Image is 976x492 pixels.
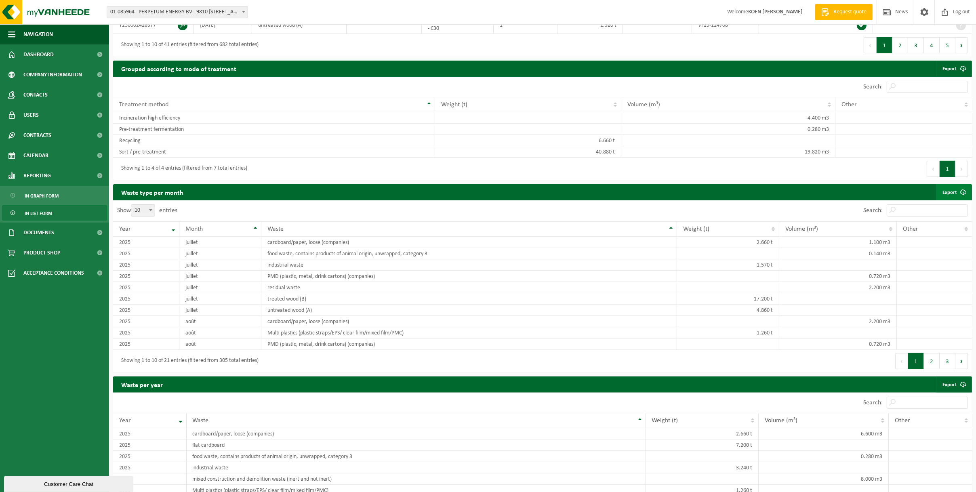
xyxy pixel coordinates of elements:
[435,146,621,158] td: 40.880 t
[113,16,194,34] td: T250002428377
[117,38,259,53] div: Showing 1 to 10 of 41 entries (filtered from 682 total entries)
[187,428,646,439] td: cardboard/paper, loose (companies)
[113,248,179,259] td: 2025
[113,451,187,462] td: 2025
[267,226,284,232] span: Waste
[117,207,177,214] label: Show entries
[557,16,623,34] td: 1.320 t
[765,417,797,424] span: Volume (m³)
[621,112,835,124] td: 4.400 m3
[179,316,261,327] td: août
[435,135,621,146] td: 6.660 t
[936,184,971,200] a: Export
[677,293,779,305] td: 17.200 t
[179,248,261,259] td: juillet
[23,166,51,186] span: Reporting
[113,305,179,316] td: 2025
[903,226,918,232] span: Other
[261,237,677,248] td: cardboard/paper, loose (companies)
[924,37,940,53] button: 4
[863,400,883,406] label: Search:
[23,263,84,283] span: Acceptance conditions
[955,353,968,369] button: Next
[179,259,261,271] td: juillet
[924,353,940,369] button: 2
[677,237,779,248] td: 2.660 t
[936,376,971,393] a: Export
[113,428,187,439] td: 2025
[652,417,678,424] span: Weight (t)
[441,101,467,108] span: Weight (t)
[113,271,179,282] td: 2025
[113,439,187,451] td: 2025
[113,327,179,339] td: 2025
[261,305,677,316] td: untreated wood (A)
[927,161,940,177] button: Previous
[261,327,677,339] td: Multi plastics (plastic straps/EPS/ clear film/mixed film/PMC)
[187,462,646,473] td: industrial waste
[187,439,646,451] td: flat cardboard
[193,417,209,424] span: Waste
[113,112,435,124] td: Incineration high efficiency
[119,417,131,424] span: Year
[194,16,252,34] td: [DATE]
[646,428,759,439] td: 2.660 t
[179,282,261,293] td: juillet
[261,259,677,271] td: industrial waste
[908,353,924,369] button: 1
[815,4,873,20] a: Request quote
[261,316,677,327] td: cardboard/paper, loose (companies)
[179,271,261,282] td: juillet
[261,271,677,282] td: PMD (plastic, metal, drink cartons) (companies)
[779,248,897,259] td: 0.140 m3
[955,37,968,53] button: Next
[892,37,908,53] button: 2
[117,162,247,176] div: Showing 1 to 4 of 4 entries (filtered from 7 total entries)
[23,24,53,44] span: Navigation
[621,124,835,135] td: 0.280 m3
[940,37,955,53] button: 5
[940,353,955,369] button: 3
[759,451,889,462] td: 0.280 m3
[107,6,248,18] span: 01-085964 - PERPETUM ENERGY BV - 9810 NAZARETH, BEGONIASTRAAT 34
[895,417,910,424] span: Other
[261,339,677,350] td: PMD (plastic, metal, drink cartons) (companies)
[841,101,857,108] span: Other
[908,37,924,53] button: 3
[179,339,261,350] td: août
[23,85,48,105] span: Contacts
[779,282,897,293] td: 2.200 m3
[2,188,107,203] a: In graph form
[759,428,889,439] td: 6.600 m3
[261,248,677,259] td: food waste, contains products of animal origin, unwrapped, category 3
[179,305,261,316] td: juillet
[113,376,171,392] h2: Waste per year
[23,65,82,85] span: Company information
[131,204,155,217] span: 10
[627,101,660,108] span: Volume (m³)
[677,259,779,271] td: 1.570 t
[621,146,835,158] td: 19.820 m3
[113,61,244,76] h2: Grouped according to mode of treatment
[187,451,646,462] td: food waste, contains products of animal origin, unwrapped, category 3
[23,125,51,145] span: Contracts
[779,339,897,350] td: 0.720 m3
[863,84,883,90] label: Search:
[113,135,435,146] td: Recycling
[759,473,889,485] td: 8.000 m3
[119,101,168,108] span: Treatment method
[261,293,677,305] td: treated wood (B)
[748,9,803,15] strong: KOEN [PERSON_NAME]
[23,145,48,166] span: Calendar
[863,208,883,214] label: Search:
[187,473,646,485] td: mixed construction and demolition waste (inert and not inert)
[683,226,709,232] span: Weight (t)
[113,473,187,485] td: 2025
[261,282,677,293] td: residual waste
[185,226,203,232] span: Month
[252,16,347,34] td: untreated wood (A)
[119,226,131,232] span: Year
[422,16,494,34] td: Open top container 30m³ - C30
[4,474,135,492] iframe: chat widget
